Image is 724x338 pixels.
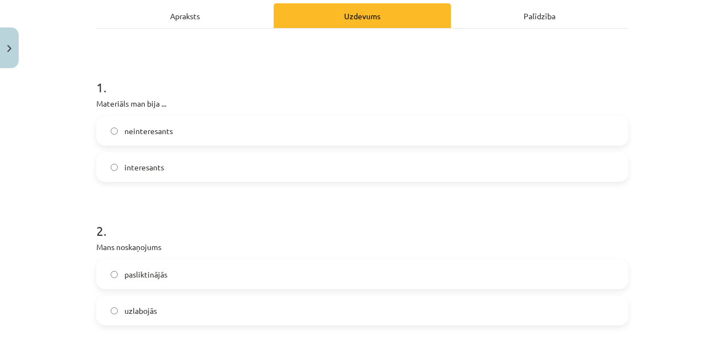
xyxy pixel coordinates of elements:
[451,3,628,28] div: Palīdzība
[274,3,451,28] div: Uzdevums
[96,241,628,253] p: Mans noskaņojums
[111,164,118,171] input: interesants
[96,3,274,28] div: Apraksts
[124,162,164,173] span: interesants
[111,128,118,135] input: neinteresants
[96,98,628,109] p: Materiāls man bija ...
[124,125,173,137] span: neinteresants
[96,60,628,95] h1: 1 .
[124,269,167,280] span: pasliktinājās
[124,305,157,317] span: uzlabojās
[7,45,12,52] img: icon-close-lesson-0947bae3869378f0d4975bcd49f059093ad1ed9edebbc8119c70593378902aed.svg
[96,204,628,238] h1: 2 .
[111,271,118,278] input: pasliktinājās
[111,307,118,314] input: uzlabojās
